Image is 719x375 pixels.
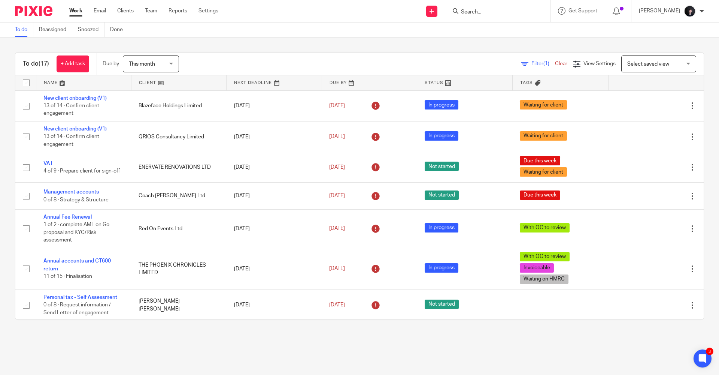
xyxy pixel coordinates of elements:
[425,223,458,232] span: In progress
[329,226,345,231] span: [DATE]
[520,252,570,261] span: With OC to review
[227,248,322,289] td: [DATE]
[198,7,218,15] a: Settings
[227,209,322,248] td: [DATE]
[520,301,601,309] div: ---
[520,81,533,85] span: Tags
[425,263,458,273] span: In progress
[43,274,92,279] span: 11 of 15 · Finalisation
[43,258,111,271] a: Annual accounts and CT600 return
[131,183,226,209] td: Coach [PERSON_NAME] Ltd
[15,22,33,37] a: To do
[329,165,345,170] span: [DATE]
[520,223,570,232] span: With OC to review
[43,214,92,220] a: Annual Fee Renewal
[531,61,555,66] span: Filter
[23,60,49,68] h1: To do
[425,100,458,109] span: In progress
[169,7,187,15] a: Reports
[329,134,345,139] span: [DATE]
[227,183,322,209] td: [DATE]
[227,289,322,320] td: [DATE]
[117,7,134,15] a: Clients
[131,289,226,320] td: [PERSON_NAME] [PERSON_NAME]
[129,61,155,67] span: This month
[131,121,226,152] td: QRIOS Consultancy Limited
[568,8,597,13] span: Get Support
[425,131,458,141] span: In progress
[43,169,120,174] span: 4 of 9 · Prepare client for sign-off
[57,55,89,72] a: + Add task
[520,167,567,177] span: Waiting for client
[39,61,49,67] span: (17)
[706,348,713,355] div: 3
[583,61,616,66] span: View Settings
[627,61,669,67] span: Select saved view
[39,22,72,37] a: Reassigned
[329,302,345,307] span: [DATE]
[329,193,345,198] span: [DATE]
[329,103,345,108] span: [DATE]
[520,156,560,165] span: Due this week
[555,61,567,66] a: Clear
[69,7,82,15] a: Work
[43,103,99,116] span: 13 of 14 · Confirm client engagement
[329,266,345,271] span: [DATE]
[227,121,322,152] td: [DATE]
[227,152,322,183] td: [DATE]
[460,9,528,16] input: Search
[43,134,99,147] span: 13 of 14 · Confirm client engagement
[131,90,226,121] td: Blazeface Holdings Limited
[131,248,226,289] td: THE PHOENIX CHRONICLES LIMITED
[43,222,109,243] span: 1 of 2 · complete AML on Go proposal and KYC/Risk assessment
[43,96,107,101] a: New client onboarding (V1)
[43,189,99,195] a: Management accounts
[43,197,109,202] span: 0 of 8 · Strategy & Structure
[94,7,106,15] a: Email
[425,162,459,171] span: Not started
[425,300,459,309] span: Not started
[145,7,157,15] a: Team
[43,161,53,166] a: VAT
[110,22,128,37] a: Done
[43,302,111,315] span: 0 of 8 · Request information / Send Letter of engagement
[639,7,680,15] p: [PERSON_NAME]
[684,5,696,17] img: 455A2509.jpg
[131,209,226,248] td: Red On Events Ltd
[543,61,549,66] span: (1)
[78,22,104,37] a: Snoozed
[520,274,568,284] span: Waiting on HMRC
[520,190,560,200] span: Due this week
[15,6,52,16] img: Pixie
[131,152,226,183] td: ENERVATE RENOVATIONS LTD
[520,100,567,109] span: Waiting for client
[43,295,117,300] a: Personal tax - Self Assessment
[520,131,567,141] span: Waiting for client
[227,90,322,121] td: [DATE]
[520,263,554,273] span: Invoiceable
[425,190,459,200] span: Not started
[43,126,107,132] a: New client onboarding (V1)
[103,60,119,67] p: Due by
